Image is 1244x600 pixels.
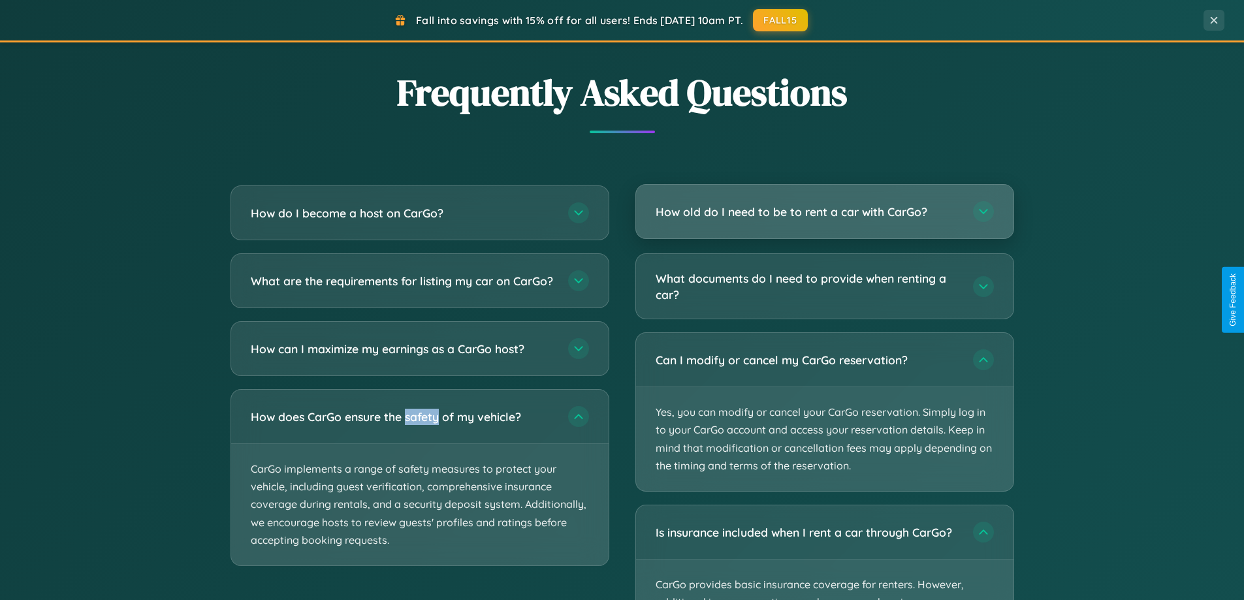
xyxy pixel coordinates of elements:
[1228,274,1237,326] div: Give Feedback
[656,524,960,541] h3: Is insurance included when I rent a car through CarGo?
[636,387,1013,491] p: Yes, you can modify or cancel your CarGo reservation. Simply log in to your CarGo account and acc...
[251,341,555,357] h3: How can I maximize my earnings as a CarGo host?
[656,270,960,302] h3: What documents do I need to provide when renting a car?
[251,205,555,221] h3: How do I become a host on CarGo?
[251,273,555,289] h3: What are the requirements for listing my car on CarGo?
[656,352,960,368] h3: Can I modify or cancel my CarGo reservation?
[231,444,609,565] p: CarGo implements a range of safety measures to protect your vehicle, including guest verification...
[656,204,960,220] h3: How old do I need to be to rent a car with CarGo?
[251,409,555,425] h3: How does CarGo ensure the safety of my vehicle?
[416,14,743,27] span: Fall into savings with 15% off for all users! Ends [DATE] 10am PT.
[753,9,808,31] button: FALL15
[231,67,1014,118] h2: Frequently Asked Questions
